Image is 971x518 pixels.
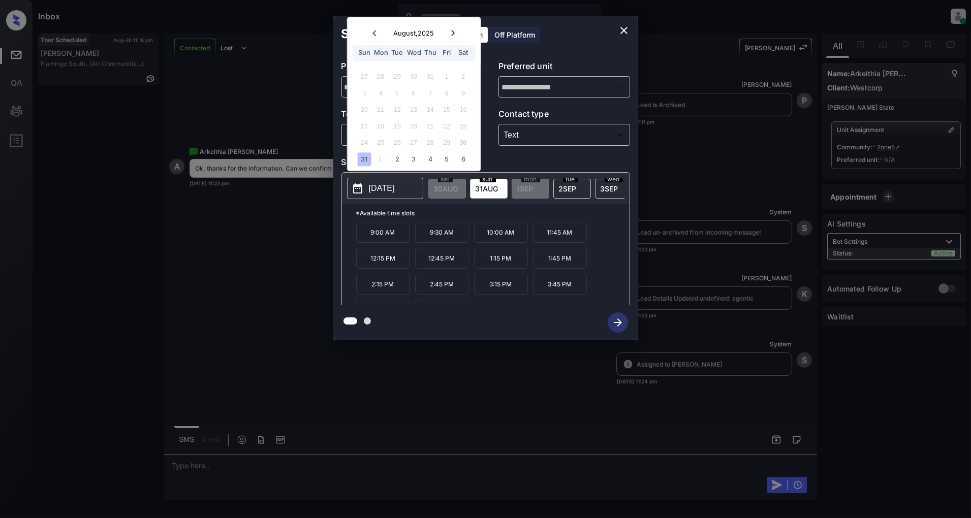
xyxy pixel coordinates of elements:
[407,152,421,166] div: Choose Wednesday, September 3rd, 2025
[533,248,587,269] p: 1:45 PM
[440,103,454,117] div: Not available Friday, August 15th, 2025
[407,136,421,150] div: Not available Wednesday, August 27th, 2025
[476,184,498,193] span: 31 AUG
[390,152,404,166] div: Choose Tuesday, September 2nd, 2025
[456,136,470,150] div: Not available Saturday, August 30th, 2025
[390,136,404,150] div: Not available Tuesday, August 26th, 2025
[498,108,630,124] p: Contact type
[374,70,388,84] div: Not available Monday, July 28th, 2025
[440,70,454,84] div: Not available Friday, August 1st, 2025
[333,16,437,52] h2: Schedule Tour
[456,46,470,60] div: Sat
[533,274,587,295] p: 3:45 PM
[356,204,630,222] p: *Available time slots
[390,70,404,84] div: Not available Tuesday, July 29th, 2025
[563,176,578,182] span: tue
[440,86,454,100] div: Not available Friday, August 8th, 2025
[374,86,388,100] div: Not available Monday, August 4th, 2025
[601,184,618,193] span: 3 SEP
[440,46,454,60] div: Fri
[407,86,421,100] div: Not available Wednesday, August 6th, 2025
[474,248,528,269] p: 1:15 PM
[553,179,591,199] div: date-select
[341,60,473,76] p: Preferred community
[559,184,577,193] span: 2 SEP
[357,103,371,117] div: Not available Sunday, August 10th, 2025
[498,60,630,76] p: Preferred unit
[357,70,371,84] div: Not available Sunday, July 27th, 2025
[501,126,628,143] div: Text
[423,46,437,60] div: Thu
[489,27,540,43] div: Off Platform
[374,119,388,133] div: Not available Monday, August 18th, 2025
[357,152,371,166] div: Choose Sunday, August 31st, 2025
[374,46,388,60] div: Mon
[356,248,410,269] p: 12:15 PM
[480,176,496,182] span: sun
[423,152,437,166] div: Choose Thursday, September 4th, 2025
[456,119,470,133] div: Not available Saturday, August 23rd, 2025
[456,70,470,84] div: Not available Saturday, August 2nd, 2025
[344,126,471,143] div: In Person
[356,274,410,295] p: 2:15 PM
[407,70,421,84] div: Not available Wednesday, July 30th, 2025
[341,156,630,172] p: Select slot
[595,179,633,199] div: date-select
[415,300,469,320] p: 4:45 PM
[357,86,371,100] div: Not available Sunday, August 3rd, 2025
[423,119,437,133] div: Not available Thursday, August 21st, 2025
[407,119,421,133] div: Not available Wednesday, August 20th, 2025
[357,46,371,60] div: Sun
[374,152,388,166] div: Not available Monday, September 1st, 2025
[423,103,437,117] div: Not available Thursday, August 14th, 2025
[423,70,437,84] div: Not available Thursday, July 31st, 2025
[533,222,587,243] p: 11:45 AM
[605,176,623,182] span: wed
[390,46,404,60] div: Tue
[356,222,410,243] p: 9:00 AM
[415,248,469,269] p: 12:45 PM
[341,108,473,124] p: Tour type
[456,152,470,166] div: Choose Saturday, September 6th, 2025
[470,179,508,199] div: date-select
[423,136,437,150] div: Not available Thursday, August 28th, 2025
[390,86,404,100] div: Not available Tuesday, August 5th, 2025
[357,119,371,133] div: Not available Sunday, August 17th, 2025
[474,222,528,243] p: 10:00 AM
[374,103,388,117] div: Not available Monday, August 11th, 2025
[440,119,454,133] div: Not available Friday, August 22nd, 2025
[440,136,454,150] div: Not available Friday, August 29th, 2025
[351,69,477,168] div: month 2025-08
[440,152,454,166] div: Choose Friday, September 5th, 2025
[356,300,410,320] p: 4:15 PM
[614,20,634,41] button: close
[423,86,437,100] div: Not available Thursday, August 7th, 2025
[347,178,423,199] button: [DATE]
[357,136,371,150] div: Not available Sunday, August 24th, 2025
[474,274,528,295] p: 3:15 PM
[390,103,404,117] div: Not available Tuesday, August 12th, 2025
[456,86,470,100] div: Not available Saturday, August 9th, 2025
[456,103,470,117] div: Not available Saturday, August 16th, 2025
[369,182,395,195] p: [DATE]
[415,222,469,243] p: 9:30 AM
[415,274,469,295] p: 2:45 PM
[407,103,421,117] div: Not available Wednesday, August 13th, 2025
[374,136,388,150] div: Not available Monday, August 25th, 2025
[407,46,421,60] div: Wed
[390,119,404,133] div: Not available Tuesday, August 19th, 2025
